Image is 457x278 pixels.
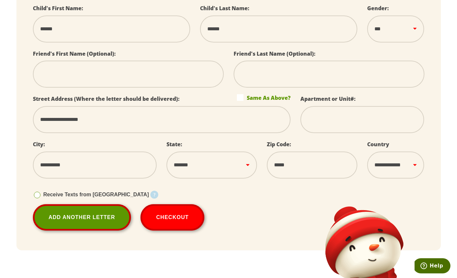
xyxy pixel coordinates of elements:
[33,141,45,148] label: City:
[415,258,450,275] iframe: Opens a widget where you can find more information
[267,141,291,148] label: Zip Code:
[33,50,116,57] label: Friend's First Name (Optional):
[367,5,389,12] label: Gender:
[33,204,131,231] a: Add Another Letter
[33,5,83,12] label: Child's First Name:
[367,141,389,148] label: Country
[234,50,316,57] label: Friend's Last Name (Optional):
[140,204,205,231] button: Checkout
[200,5,249,12] label: Child's Last Name:
[43,192,149,197] span: Receive Texts from [GEOGRAPHIC_DATA]
[33,95,180,102] label: Street Address (Where the letter should be delivered):
[300,95,356,102] label: Apartment or Unit#:
[166,141,182,148] label: State:
[237,94,291,101] label: Same As Above?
